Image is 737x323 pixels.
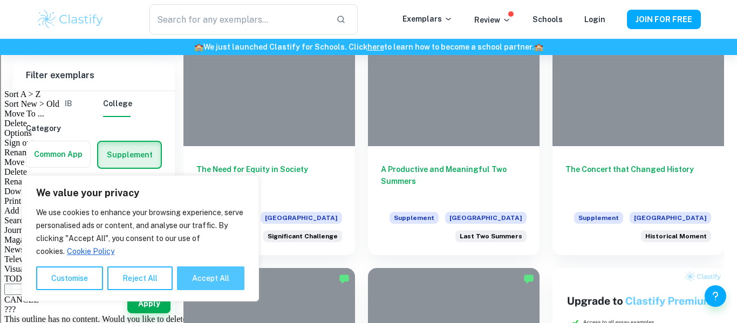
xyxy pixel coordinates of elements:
[627,10,701,29] button: JOIN FOR FREE
[4,169,733,179] div: Television/Radio
[4,239,733,249] div: SAVE AND GO HOME
[4,4,733,14] div: Sort A > Z
[4,210,733,219] div: CANCEL
[36,266,103,290] button: Customise
[584,15,605,24] a: Login
[4,43,733,53] div: Options
[4,121,733,130] div: Add Outline Template
[4,150,733,160] div: Magazine
[4,72,733,82] div: Move To ...
[36,206,244,258] p: We use cookies to enhance your browsing experience, serve personalised ads or content, and analys...
[367,43,384,51] a: here
[4,24,733,33] div: Move To ...
[4,82,733,92] div: Delete
[4,53,733,63] div: Sign out
[534,43,543,51] span: 🏫
[4,297,733,307] div: New source
[4,33,733,43] div: Delete
[177,266,244,290] button: Accept All
[2,41,735,53] h6: We just launched Clastify for Schools. Click to learn how to become a school partner.
[4,160,733,169] div: Newspaper
[4,140,733,150] div: Journal
[4,130,733,140] div: Search for Source
[4,111,733,121] div: Print
[4,278,733,287] div: CANCEL
[705,285,726,307] button: Help and Feedback
[533,15,563,24] a: Schools
[36,187,244,200] p: We value your privacy
[4,307,733,317] div: SAVE
[402,13,453,25] p: Exemplars
[66,246,115,256] a: Cookie Policy
[22,175,259,301] div: We value your privacy
[4,229,733,239] div: This outline has no content. Would you like to delete it?
[4,219,733,229] div: ???
[4,14,733,24] div: Sort New > Old
[4,189,733,198] div: TODO: put dlg title
[36,9,105,30] img: Clastify logo
[4,268,733,278] div: Home
[4,92,733,101] div: Rename Outline
[4,249,733,258] div: DELETE
[4,101,733,111] div: Download
[194,43,203,51] span: 🏫
[4,258,733,268] div: Move to ...
[474,14,511,26] p: Review
[4,179,733,189] div: Visual Art
[107,266,173,290] button: Reject All
[4,63,733,72] div: Rename
[4,287,733,297] div: MOVE
[149,4,327,35] input: Search for any exemplars...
